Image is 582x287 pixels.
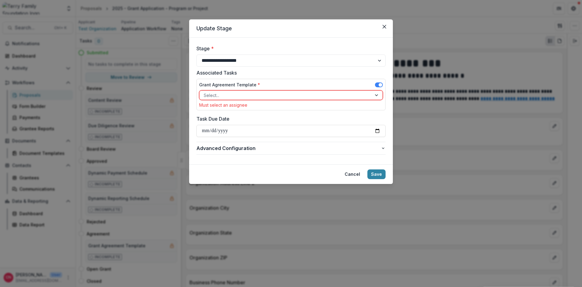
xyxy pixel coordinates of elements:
div: Must select an assignee [199,102,383,108]
label: Task Due Date [196,115,382,122]
span: Advanced Configuration [196,145,381,152]
button: Cancel [341,169,364,179]
label: Grant Agreement Template [199,82,260,88]
label: Stage [196,45,382,52]
button: Save [367,169,386,179]
header: Update Stage [189,19,393,38]
button: Advanced Configuration [196,142,386,154]
button: Close [380,22,389,32]
label: Associated Tasks [196,69,382,76]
